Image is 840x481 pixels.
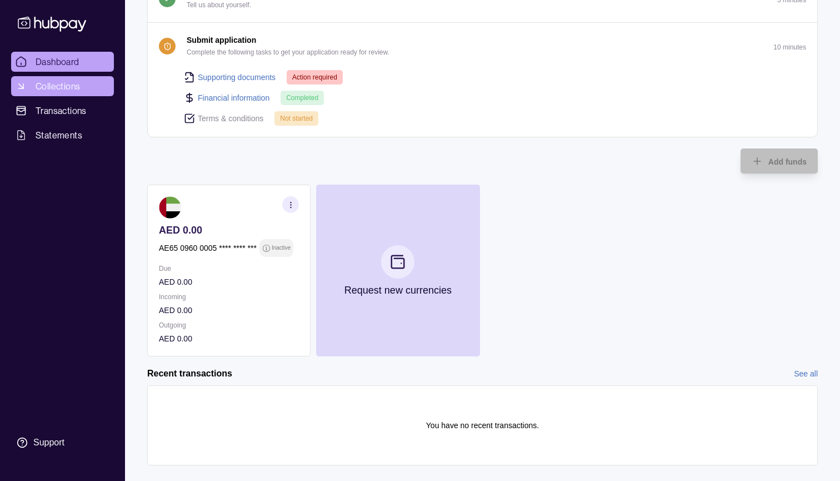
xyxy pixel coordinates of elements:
p: Inactive [272,242,291,254]
button: Add funds [741,148,818,173]
div: Submit application Complete the following tasks to get your application ready for review.10 minutes [148,70,817,137]
p: Terms & conditions [198,112,263,125]
p: Due [159,262,299,275]
a: Supporting documents [198,71,276,83]
div: Support [33,437,64,449]
p: AED 0.00 [159,304,299,316]
a: Dashboard [11,52,114,72]
a: Collections [11,76,114,96]
a: Support [11,431,114,454]
a: Transactions [11,101,114,121]
span: Dashboard [36,55,79,68]
p: AED 0.00 [159,276,299,288]
p: Request new currencies [344,284,452,296]
span: Not started [280,115,313,122]
button: Submit application Complete the following tasks to get your application ready for review.10 minutes [148,23,817,70]
a: See all [794,368,818,380]
p: 10 minutes [773,43,806,51]
p: You have no recent transactions. [426,419,539,432]
span: Statements [36,128,82,142]
span: Add funds [768,157,807,166]
h2: Recent transactions [147,368,232,380]
span: Completed [286,94,318,102]
a: Statements [11,125,114,145]
a: Financial information [198,92,269,104]
p: Submit application [187,34,256,46]
p: Outgoing [159,319,299,331]
button: Request new currencies [316,185,479,356]
p: AED 0.00 [159,224,299,236]
p: AED 0.00 [159,333,299,345]
p: Complete the following tasks to get your application ready for review. [187,46,389,58]
p: Incoming [159,291,299,303]
span: Action required [292,73,337,81]
img: ae [159,196,181,219]
span: Transactions [36,104,87,117]
span: Collections [36,80,80,93]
